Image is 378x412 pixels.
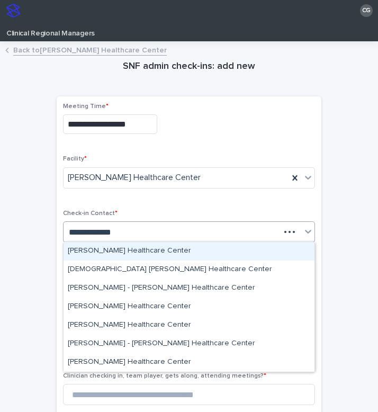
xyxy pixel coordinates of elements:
div: Tena VanDalsem - Coleman Healthcare Center [64,353,314,372]
img: stacker-logo-s-only.png [6,4,20,17]
div: Kendra King - Coleman Healthcare Center [64,316,314,335]
div: Gay McNabb - Coleman Healthcare Center [64,261,314,279]
div: Brian Bales - Coleman Healthcare Center [64,242,314,261]
h1: SNF admin check-ins: add new [57,60,321,73]
div: Josh Lenamond - Coleman Healthcare Center [64,298,314,316]
a: Back to[PERSON_NAME] Healthcare Center [13,43,167,56]
span: Clinician checking in, team player, gets along, attending meetings? [63,373,266,379]
div: Lisa Cloud - Coleman Healthcare Center [64,335,314,353]
div: Jason Hughes - Coleman Healthcare Center [64,279,314,298]
span: Meeting Time [63,103,109,110]
span: Check-in Contact [63,210,118,217]
p: Clinical Regional Managers [6,21,95,38]
div: CG [360,4,373,17]
span: [PERSON_NAME] Healthcare Center [68,172,201,183]
a: Clinical Regional Managers [2,21,100,41]
span: Facility [63,156,87,162]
